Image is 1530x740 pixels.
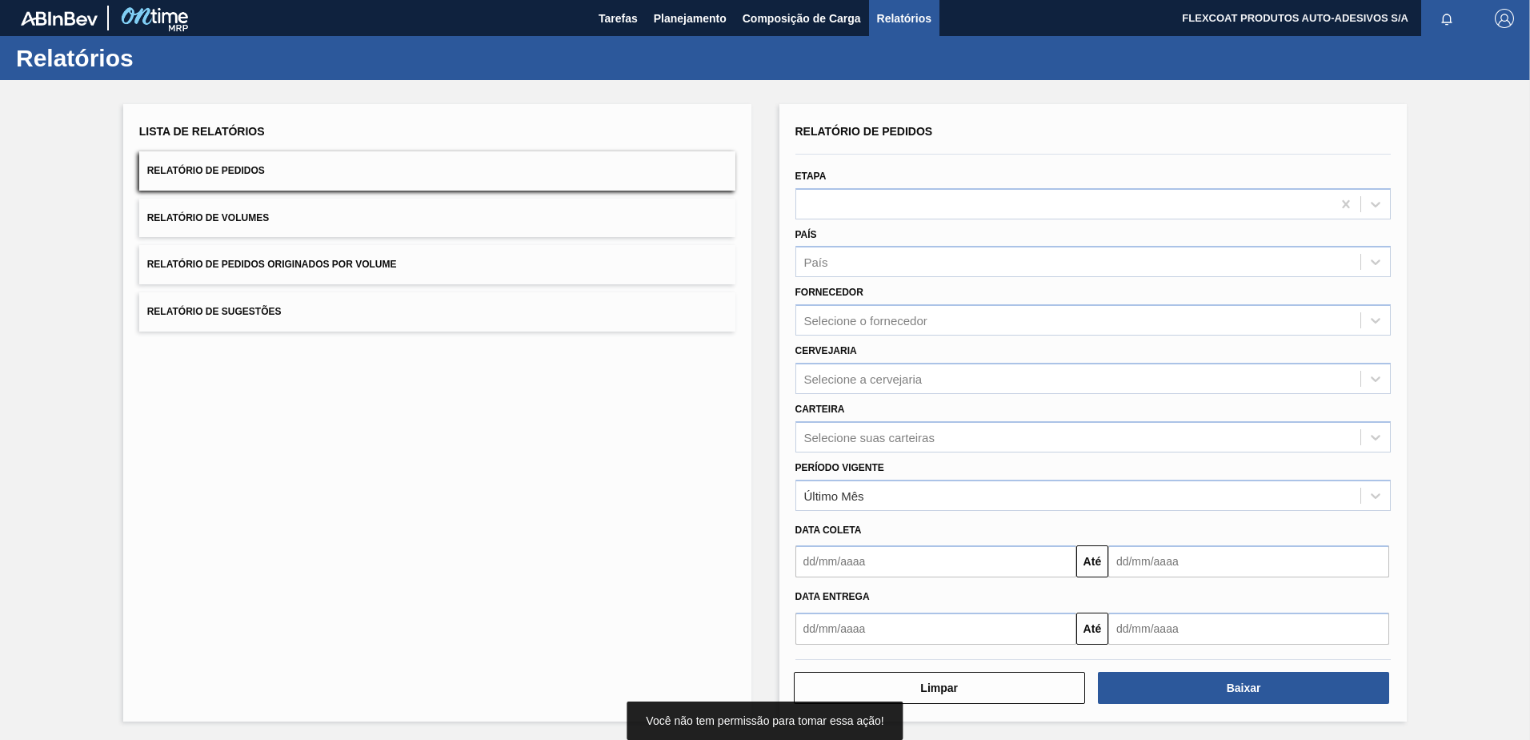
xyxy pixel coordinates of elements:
[147,212,269,223] span: Relatório de Volumes
[794,672,1085,704] button: Limpar
[795,545,1076,577] input: dd/mm/aaaa
[147,306,282,317] span: Relatório de Sugestões
[1108,545,1389,577] input: dd/mm/aaaa
[795,229,817,240] label: País
[21,11,98,26] img: TNhmsLtSVTkK8tSr43FrP2fwEKptu5GPRR3wAAAABJRU5ErkJggg==
[804,255,828,269] div: País
[795,125,933,138] span: Relatório de Pedidos
[804,430,935,444] div: Selecione suas carteiras
[1108,613,1389,645] input: dd/mm/aaaa
[795,345,857,356] label: Cervejaria
[804,372,923,385] div: Selecione a cervejaria
[599,9,638,28] span: Tarefas
[139,292,735,332] button: Relatório de Sugestões
[795,171,827,182] label: Etapa
[795,613,1076,645] input: dd/mm/aaaa
[1098,672,1389,704] button: Baixar
[16,49,300,67] h1: Relatórios
[795,591,870,602] span: Data entrega
[804,489,864,502] div: Último Mês
[139,199,735,238] button: Relatório de Volumes
[1495,9,1514,28] img: Logout
[147,165,265,176] span: Relatório de Pedidos
[743,9,861,28] span: Composição de Carga
[795,462,884,473] label: Período Vigente
[795,287,863,298] label: Fornecedor
[646,714,883,727] span: Você não tem permissão para tomar essa ação!
[795,525,862,536] span: Data coleta
[1076,613,1108,645] button: Até
[147,259,397,270] span: Relatório de Pedidos Originados por Volume
[1421,7,1472,30] button: Notificações
[139,151,735,191] button: Relatório de Pedidos
[654,9,727,28] span: Planejamento
[804,314,927,328] div: Selecione o fornecedor
[795,404,845,415] label: Carteira
[877,9,931,28] span: Relatórios
[139,245,735,284] button: Relatório de Pedidos Originados por Volume
[1076,545,1108,577] button: Até
[139,125,265,138] span: Lista de Relatórios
